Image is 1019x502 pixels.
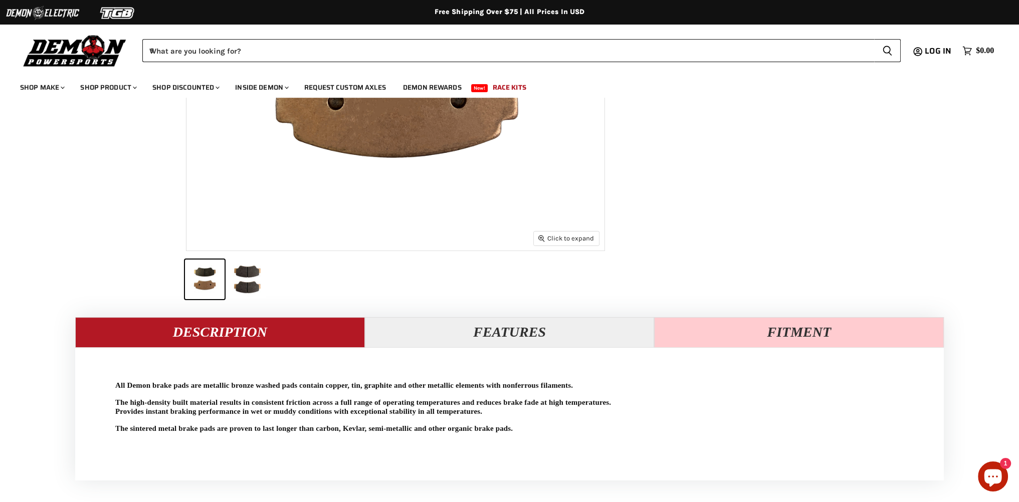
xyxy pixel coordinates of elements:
[13,73,991,98] ul: Main menu
[142,39,874,62] input: When autocomplete results are available use up and down arrows to review and enter to select
[185,260,225,299] button: CFMOTO ZFORCE 950 Demon Sintered Brake Pads thumbnail
[228,260,267,299] button: CFMOTO ZFORCE 950 Demon Sintered Brake Pads thumbnail
[975,461,1011,494] inbox-online-store-chat: Shopify online store chat
[228,77,295,98] a: Inside Demon
[5,4,80,23] img: Demon Electric Logo 2
[538,234,594,242] span: Click to expand
[957,44,999,58] a: $0.00
[109,8,911,17] div: Free Shipping Over $75 | All Prices In USD
[142,39,901,62] form: Product
[20,33,130,68] img: Demon Powersports
[485,77,534,98] a: Race Kits
[80,4,155,23] img: TGB Logo 2
[874,39,901,62] button: Search
[920,47,957,56] a: Log in
[145,77,226,98] a: Shop Discounted
[471,84,488,92] span: New!
[976,46,994,56] span: $0.00
[13,77,71,98] a: Shop Make
[925,45,951,57] span: Log in
[75,317,365,347] button: Description
[365,317,655,347] button: Features
[654,317,944,347] button: Fitment
[115,381,611,433] p: All Demon brake pads are metallic bronze washed pads contain copper, tin, graphite and other meta...
[73,77,143,98] a: Shop Product
[395,77,469,98] a: Demon Rewards
[534,231,599,245] button: Click to expand
[297,77,393,98] a: Request Custom Axles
